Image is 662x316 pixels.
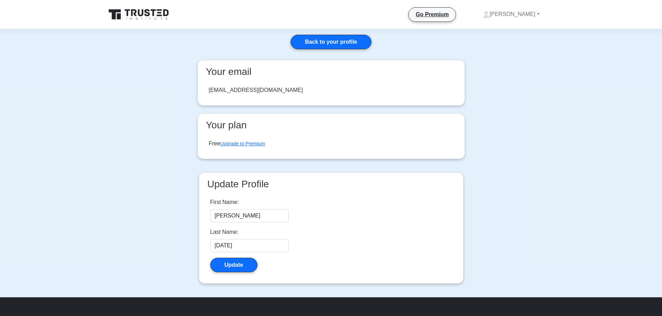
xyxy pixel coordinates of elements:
[205,178,458,190] h3: Update Profile
[220,141,265,146] a: Upgrade to Premium
[203,119,459,131] h3: Your plan
[209,139,265,148] div: Free
[210,198,239,206] label: First Name:
[210,228,239,236] label: Last Name:
[411,10,453,19] a: Go Premium
[291,35,371,49] a: Back to your profile
[203,66,459,78] h3: Your email
[210,258,258,272] button: Update
[466,7,556,21] a: [PERSON_NAME]
[209,86,303,94] div: [EMAIL_ADDRESS][DOMAIN_NAME]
